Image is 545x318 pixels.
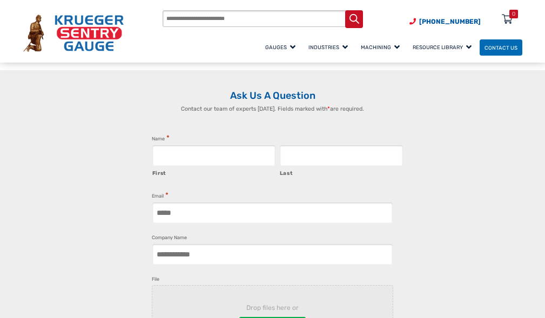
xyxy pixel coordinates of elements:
[419,18,481,25] span: [PHONE_NUMBER]
[170,303,376,313] span: Drop files here or
[152,234,187,242] label: Company Name
[304,38,356,57] a: Industries
[308,44,348,50] span: Industries
[152,275,159,283] label: File
[141,105,405,113] p: Contact our team of experts [DATE]. Fields marked with are required.
[152,167,277,178] label: First
[23,90,522,102] h2: Ask Us A Question
[480,39,522,56] a: Contact Us
[361,44,400,50] span: Machining
[409,17,481,26] a: Phone Number (920) 434-8860
[512,10,515,18] div: 0
[265,44,295,50] span: Gauges
[413,44,472,50] span: Resource Library
[23,15,124,52] img: Krueger Sentry Gauge
[485,44,517,50] span: Contact Us
[356,38,408,57] a: Machining
[152,134,170,143] legend: Name
[408,38,480,57] a: Resource Library
[280,167,404,178] label: Last
[152,191,169,200] label: Email
[260,38,304,57] a: Gauges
